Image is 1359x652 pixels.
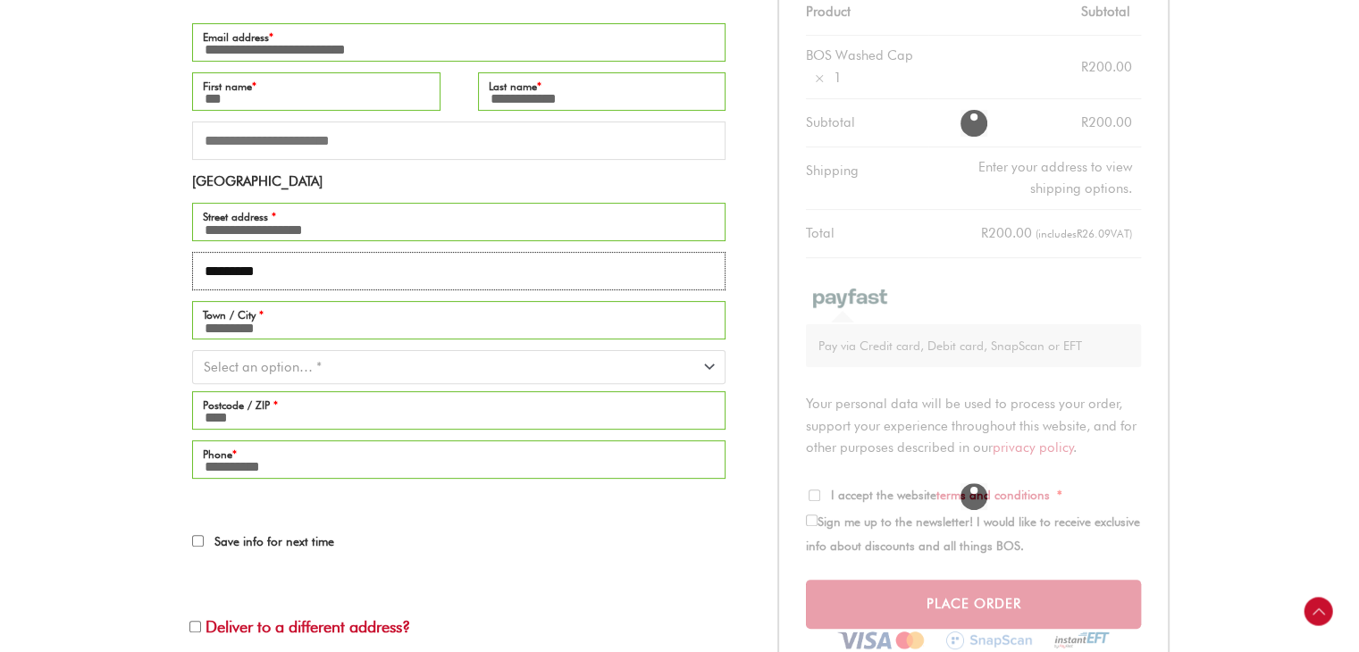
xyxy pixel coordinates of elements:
span: Deliver to a different address? [206,617,410,636]
input: Deliver to a different address? [189,621,201,632]
strong: [GEOGRAPHIC_DATA] [192,173,323,189]
span: Save info for next time [214,534,334,548]
input: Save info for next time [192,535,204,547]
span: Select an option… * [204,359,322,375]
span: Province [192,350,726,383]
